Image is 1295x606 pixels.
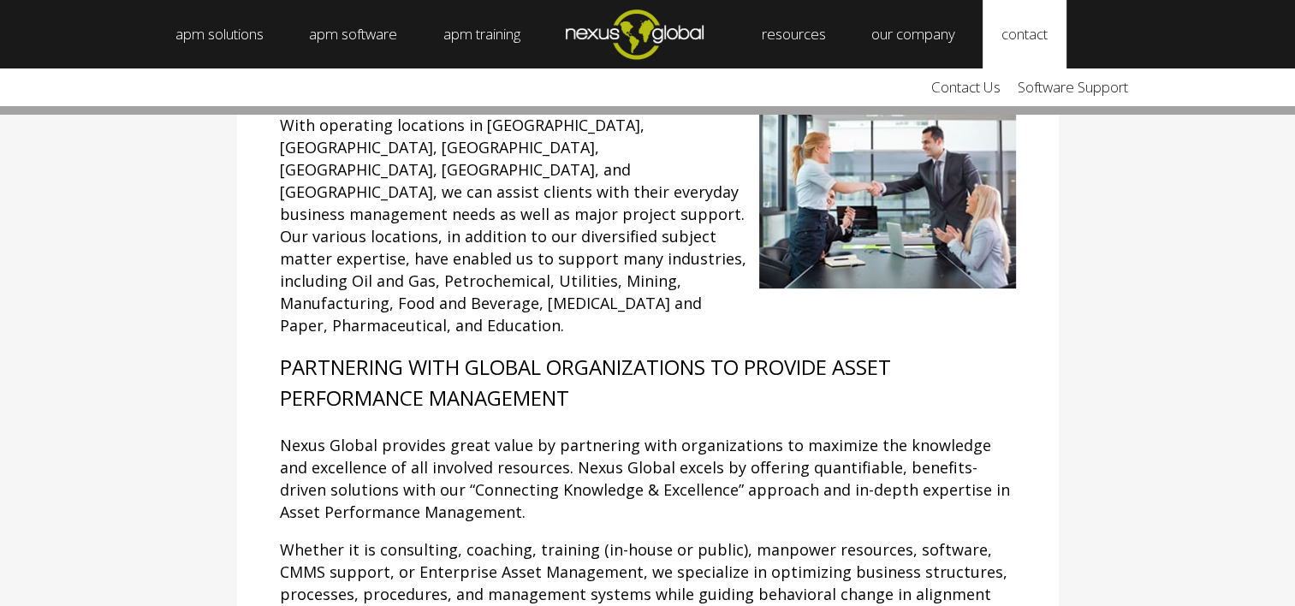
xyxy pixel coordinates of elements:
[1009,68,1137,106] a: Software Support
[280,435,1010,522] span: Nexus Global provides great value by partnering with organizations to maximize the knowledge and ...
[923,68,1009,106] a: Contact Us
[280,352,1016,413] p: PARTNERING WITH GLOBAL ORGANIZATIONS TO PROVIDE ASSET PERFORMANCE MANAGEMENT
[280,115,746,336] span: With operating locations in [GEOGRAPHIC_DATA], [GEOGRAPHIC_DATA], [GEOGRAPHIC_DATA], [GEOGRAPHIC_...
[759,114,1016,288] img: iStock_000019435510XSmall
